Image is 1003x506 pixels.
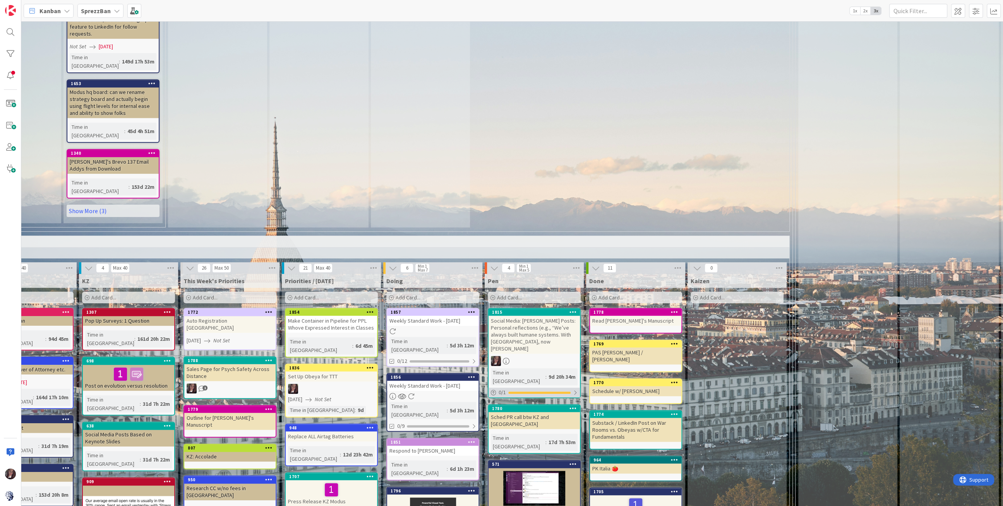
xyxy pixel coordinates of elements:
b: SprezzBan [81,7,111,15]
div: 149d 17h 53m [120,57,156,66]
span: 4 [96,263,109,273]
div: 1653Modus hq board: can we rename strategy board and actually begin using flight levels for inter... [67,80,159,118]
span: : [545,373,547,381]
div: Research CC w/no fees in [GEOGRAPHIC_DATA] [184,483,276,500]
div: 45d 4h 51m [125,127,156,135]
div: 1815 [492,309,580,315]
div: 1851Respond to [PERSON_NAME] [387,439,478,456]
div: 638Social Media Posts Based on Keynote Slides [83,422,174,446]
span: Add Card... [598,294,623,301]
div: 964 [593,457,681,463]
span: Add Card... [700,294,725,301]
span: : [447,406,448,415]
div: Max 7 [417,268,427,272]
span: Add Card... [396,294,420,301]
div: 1340 [67,150,159,157]
div: 31d 7h 22m [141,455,172,464]
div: Time in [GEOGRAPHIC_DATA] [288,337,352,354]
div: Substack / LinkedIn Post on War Rooms vs. Obeyas w/CTA for Fundamentals [590,418,681,442]
a: 1307Pop Up Surveys: 1 QuestionTime in [GEOGRAPHIC_DATA]:161d 20h 22m [82,308,175,350]
div: PAS [PERSON_NAME] / [PERSON_NAME] [590,347,681,364]
div: 1836 [289,365,377,371]
span: : [124,127,125,135]
div: Outline for [PERSON_NAME]'s Manuscript [184,413,276,430]
div: Replace ALL Airtag Batteries [286,431,377,441]
div: Pop Up Surveys: 1 Question [83,316,174,326]
a: 1836Set Up Obeya for TTTTD[DATE]Not SetTime in [GEOGRAPHIC_DATA]:9d [285,364,378,417]
div: 1778 [590,309,681,316]
div: 1772 [188,309,276,315]
a: 1770Schedule w/ [PERSON_NAME] [589,378,682,404]
div: 31d 7h 19m [39,442,70,450]
div: Time in [GEOGRAPHIC_DATA] [288,406,355,414]
span: 0/12 [397,357,407,365]
div: 1778Read [PERSON_NAME]'s Manuscript [590,309,681,326]
span: [DATE] [187,337,201,345]
a: 698Post on evolution versus resolutionTime in [GEOGRAPHIC_DATA]:31d 7h 22m [82,357,175,415]
a: 1857Weekly Standard Work - [DATE]Time in [GEOGRAPHIC_DATA]:5d 3h 12m0/12 [386,308,479,367]
div: Weekly Standard Work - [DATE] [387,316,478,326]
div: 5d 3h 12m [448,406,476,415]
i: Not Set [315,396,331,403]
span: : [119,57,120,66]
a: 807KZ: Accolade [183,444,276,469]
input: Quick Filter... [889,4,947,18]
div: 1856 [391,374,478,380]
div: 638 [86,423,174,429]
span: : [38,442,39,450]
div: 909 [83,478,174,485]
div: 153d 22m [130,183,156,191]
a: 1653Modus hq board: can we rename strategy board and actually begin using flight levels for inter... [67,79,159,143]
div: 807 [184,444,276,451]
div: 1815Social Media: [PERSON_NAME] Posts: Personal reflections (e.g., “We’ve always built humane sys... [489,309,580,354]
span: 2x [860,7,871,15]
div: 1769 [590,340,681,347]
div: 1854Make Container in Pipeline for PPL Whove Expressed Interest in Classes [286,309,377,333]
div: 1857 [391,309,478,315]
span: [DATE] [99,43,113,51]
div: Sales Page for Psych Safety Across Distance [184,364,276,381]
img: TD [491,356,501,366]
div: Sched PR call btw KZ and [GEOGRAPHIC_DATA] [489,412,580,429]
span: 1x [850,7,860,15]
a: Show More (3) [67,205,159,217]
a: 1780Sched PR call btw KZ and [GEOGRAPHIC_DATA]Time in [GEOGRAPHIC_DATA]:17d 7h 53m [488,404,581,454]
div: 1707 [286,473,377,480]
span: : [36,491,37,499]
a: 638Social Media Posts Based on Keynote SlidesTime in [GEOGRAPHIC_DATA]:31d 7h 22m [82,422,175,471]
div: 698 [86,358,174,364]
div: 1854 [289,309,377,315]
span: 1 [202,385,207,390]
div: Time in [GEOGRAPHIC_DATA] [85,451,140,468]
div: 807KZ: Accolade [184,444,276,462]
div: Time in [GEOGRAPHIC_DATA] [491,434,545,451]
div: Weekly Standard Work - [DATE] [387,381,478,391]
div: Add Substack / newsletter signup feature to LinkedIn for follow requests. [67,15,159,39]
span: 0 [705,263,718,273]
div: Max 5 [519,268,529,272]
div: 1779 [188,407,276,412]
div: 1772Auto Registration [GEOGRAPHIC_DATA] [184,309,276,333]
div: 1857 [387,309,478,316]
div: Min 1 [519,264,528,268]
div: 6d 1h 23m [448,465,476,473]
div: Time in [GEOGRAPHIC_DATA] [70,178,129,195]
div: 1770 [590,379,681,386]
img: TD [288,384,298,394]
span: : [447,341,448,350]
div: 698Post on evolution versus resolution [83,357,174,391]
div: 161d 20h 22m [135,335,172,343]
div: 638 [83,422,174,429]
div: 6d 45m [353,342,375,350]
span: : [129,183,130,191]
div: 950Research CC w/no fees in [GEOGRAPHIC_DATA] [184,476,276,500]
span: : [355,406,356,414]
div: 1854 [286,309,377,316]
div: 9d 20h 34m [547,373,578,381]
div: TD [286,384,377,394]
div: Auto Registration [GEOGRAPHIC_DATA] [184,316,276,333]
div: 571 [492,462,580,467]
span: : [340,450,341,459]
a: Add Substack / newsletter signup feature to LinkedIn for follow requests.Not Set[DATE]Time in [GE... [67,7,159,73]
span: Add Card... [193,294,218,301]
